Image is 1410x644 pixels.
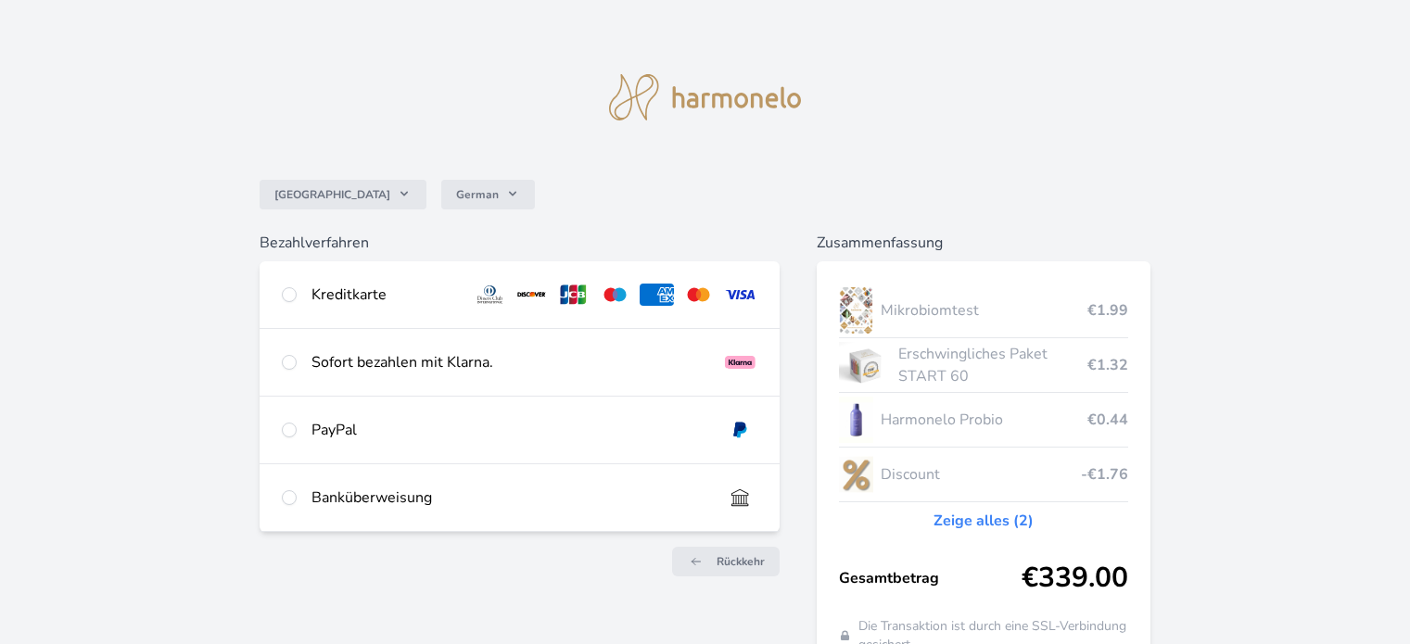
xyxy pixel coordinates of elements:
[817,232,1150,254] h6: Zusammenfassung
[839,397,874,443] img: CLEAN_PROBIO_se_stinem_x-lo.jpg
[1087,354,1128,376] span: €1.32
[681,284,716,306] img: mc.svg
[260,232,779,254] h6: Bezahlverfahren
[881,409,1086,431] span: Harmonelo Probio
[311,486,707,509] div: Banküberweisung
[514,284,549,306] img: discover.svg
[723,351,757,373] img: klarna_paynow.svg
[609,74,802,120] img: logo.svg
[473,284,507,306] img: diners.svg
[881,463,1080,486] span: Discount
[1022,562,1128,595] span: €339.00
[1087,299,1128,322] span: €1.99
[839,287,874,334] img: MSK-lo.png
[723,486,757,509] img: bankTransfer_IBAN.svg
[881,299,1086,322] span: Mikrobiomtest
[260,180,426,209] button: [GEOGRAPHIC_DATA]
[934,510,1034,532] a: Zeige alles (2)
[717,554,765,569] span: Rückkehr
[640,284,674,306] img: amex.svg
[723,284,757,306] img: visa.svg
[672,547,780,576] a: Rückkehr
[274,187,390,202] span: [GEOGRAPHIC_DATA]
[898,343,1086,387] span: Erschwingliches Paket START 60
[839,451,874,498] img: discount-lo.png
[839,567,1022,589] span: Gesamtbetrag
[598,284,632,306] img: maestro.svg
[311,419,707,441] div: PayPal
[1087,409,1128,431] span: €0.44
[456,187,499,202] span: German
[839,342,892,388] img: start.jpg
[441,180,535,209] button: German
[311,284,458,306] div: Kreditkarte
[723,419,757,441] img: paypal.svg
[556,284,591,306] img: jcb.svg
[311,351,707,373] div: Sofort bezahlen mit Klarna.
[1081,463,1128,486] span: -€1.76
